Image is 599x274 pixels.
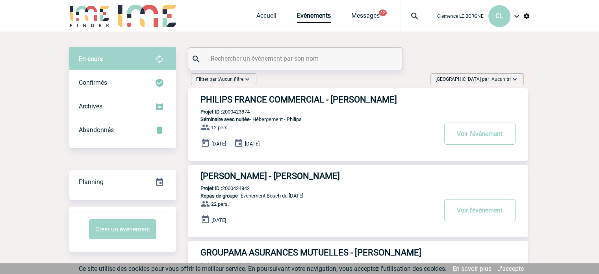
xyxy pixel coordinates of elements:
span: Clémence LE BORGNE [437,13,484,19]
button: 32 [379,9,387,16]
button: Créer un événement [89,219,156,239]
span: [GEOGRAPHIC_DATA] par : [436,75,511,83]
a: GROUPAMA ASURANCES MUTUELLES - [PERSON_NAME] [188,248,528,257]
span: Séminaire avec nuitée [200,116,250,122]
span: [DATE] [211,141,226,147]
a: [PERSON_NAME] - [PERSON_NAME] [188,171,528,181]
a: En savoir plus [452,265,491,272]
span: Aucun filtre [219,76,243,82]
span: Abandonnés [79,126,114,134]
h3: GROUPAMA ASURANCES MUTUELLES - [PERSON_NAME] [200,248,437,257]
a: PHILIPS FRANCE COMMERCIAL - [PERSON_NAME] [188,95,528,104]
span: 12 pers. [211,125,229,130]
span: Repas de groupe [200,193,238,199]
a: Evénements [297,12,331,23]
div: Retrouvez ici tous vos événements organisés par date et état d'avancement [69,170,176,194]
button: Voir l'événement [444,199,516,221]
p: 2000425867 [188,262,250,268]
span: [DATE] [245,141,260,147]
div: Retrouvez ici tous vos évènements avant confirmation [69,47,176,71]
b: Projet ID : [200,109,222,115]
h3: PHILIPS FRANCE COMMERCIAL - [PERSON_NAME] [200,95,437,104]
span: Aucun tri [491,76,511,82]
input: Rechercher un événement par son nom [209,53,384,64]
span: CL [495,12,503,20]
div: Retrouvez ici tous les événements que vous avez décidé d'archiver [69,95,176,118]
span: Planning [79,178,104,186]
a: Accueil [256,12,276,23]
span: Filtrer par : [196,75,243,83]
a: Messages [351,12,380,23]
b: Projet ID : [200,262,222,268]
p: - Evènement Bosch du [DATE] [188,193,437,199]
span: Archivés [79,103,102,110]
h3: [PERSON_NAME] - [PERSON_NAME] [200,171,437,181]
p: 2000424842 [188,185,250,191]
span: Ce site utilise des cookies pour vous offrir le meilleur service. En poursuivant votre navigation... [79,265,447,272]
button: Voir l'événement [444,123,516,145]
span: Confirmés [79,79,107,86]
span: En cours [79,55,103,63]
p: 2000423874 [188,109,250,115]
img: baseline_expand_more_white_24dp-b.png [243,75,251,83]
img: baseline_expand_more_white_24dp-b.png [511,75,519,83]
a: J'accepte [497,265,524,272]
span: 22 pers. [211,201,229,207]
a: Planning [69,170,176,193]
b: Projet ID : [200,185,222,191]
span: [DATE] [211,217,226,223]
p: - Hébergement - Philips [188,116,437,122]
div: Retrouvez ici tous vos événements annulés [69,118,176,142]
img: IME-Finder [69,5,110,27]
